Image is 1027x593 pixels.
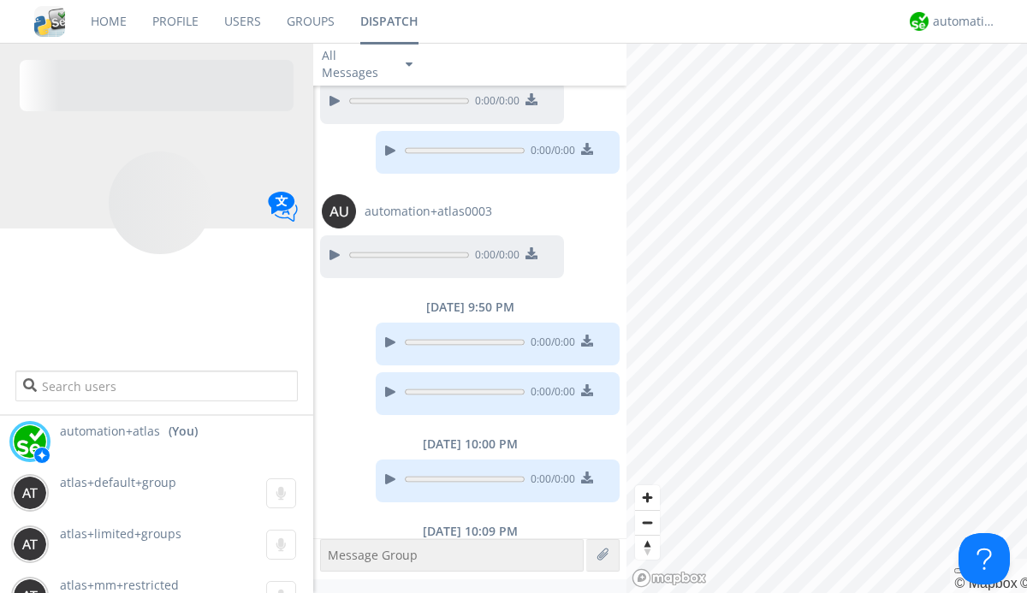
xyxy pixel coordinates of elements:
[365,203,492,220] span: automation+atlas0003
[581,384,593,396] img: download media button
[910,12,929,31] img: d2d01cd9b4174d08988066c6d424eccd
[469,247,519,266] span: 0:00 / 0:00
[268,192,298,222] img: Translation enabled
[313,523,626,540] div: [DATE] 10:09 PM
[635,510,660,535] button: Zoom out
[13,476,47,510] img: 373638.png
[635,536,660,560] span: Reset bearing to north
[60,474,176,490] span: atlas+default+group
[635,511,660,535] span: Zoom out
[525,471,575,490] span: 0:00 / 0:00
[954,576,1017,590] a: Mapbox
[525,93,537,105] img: download media button
[313,299,626,316] div: [DATE] 9:50 PM
[954,568,968,573] button: Toggle attribution
[169,423,198,440] div: (You)
[406,62,413,67] img: caret-down-sm.svg
[525,335,575,353] span: 0:00 / 0:00
[469,93,519,112] span: 0:00 / 0:00
[15,371,297,401] input: Search users
[632,568,707,588] a: Mapbox logo
[34,6,65,37] img: cddb5a64eb264b2086981ab96f4c1ba7
[581,143,593,155] img: download media button
[60,525,181,542] span: atlas+limited+groups
[322,194,356,228] img: 373638.png
[525,143,575,162] span: 0:00 / 0:00
[933,13,997,30] div: automation+atlas
[635,535,660,560] button: Reset bearing to north
[60,423,160,440] span: automation+atlas
[13,527,47,561] img: 373638.png
[13,424,47,459] img: d2d01cd9b4174d08988066c6d424eccd
[581,471,593,483] img: download media button
[322,47,390,81] div: All Messages
[60,577,179,593] span: atlas+mm+restricted
[581,335,593,347] img: download media button
[525,384,575,403] span: 0:00 / 0:00
[525,247,537,259] img: download media button
[313,436,626,453] div: [DATE] 10:00 PM
[635,485,660,510] button: Zoom in
[959,533,1010,584] iframe: Toggle Customer Support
